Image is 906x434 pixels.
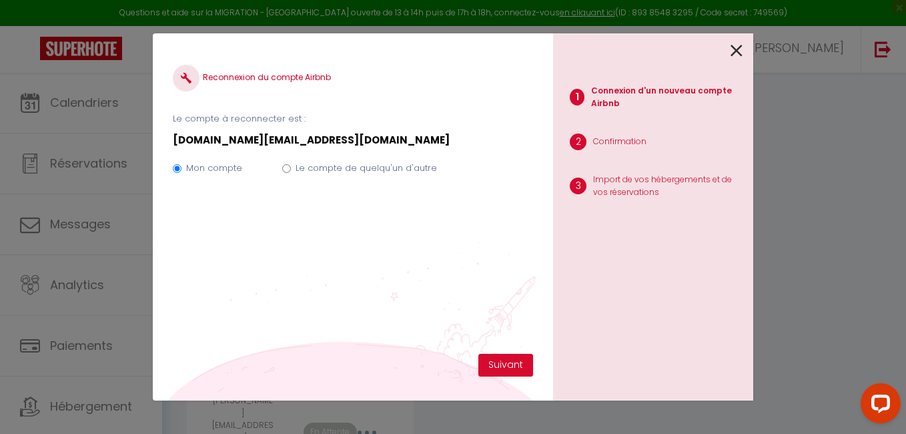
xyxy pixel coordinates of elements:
[570,89,584,105] span: 1
[850,378,906,434] iframe: LiveChat chat widget
[593,174,743,199] p: Import de vos hébergements et de vos réservations
[186,162,242,175] label: Mon compte
[570,178,586,194] span: 3
[296,162,437,175] label: Le compte de quelqu'un d'autre
[570,134,586,150] span: 2
[593,136,646,148] p: Confirmation
[173,112,533,126] p: Le compte à reconnecter est :
[173,132,533,148] p: [DOMAIN_NAME][EMAIL_ADDRESS][DOMAIN_NAME]
[173,65,533,91] h4: Reconnexion du compte Airbnb
[591,85,743,110] p: Connexion d'un nouveau compte Airbnb
[478,354,533,377] button: Suivant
